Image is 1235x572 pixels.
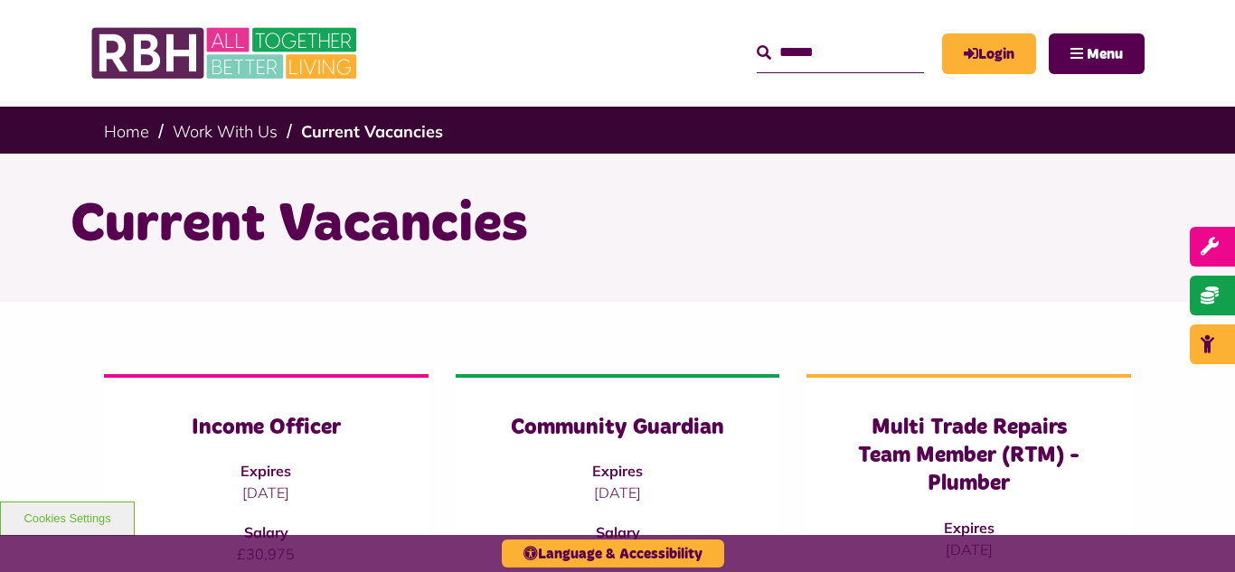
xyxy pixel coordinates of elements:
a: MyRBH [942,33,1036,74]
a: Home [104,121,149,142]
a: Work With Us [173,121,278,142]
a: Current Vacancies [301,121,443,142]
strong: Salary [244,523,288,541]
button: Language & Accessibility [502,539,724,567]
h3: Community Guardian [492,414,744,442]
img: RBH [90,18,362,89]
h1: Current Vacancies [71,190,1164,260]
iframe: Netcall Web Assistant for live chat [1154,491,1235,572]
p: [DATE] [140,482,392,503]
h3: Income Officer [140,414,392,442]
strong: Expires [240,462,291,480]
strong: Expires [592,462,643,480]
strong: Salary [596,523,640,541]
strong: Expires [944,519,995,537]
p: [DATE] [492,482,744,503]
h3: Multi Trade Repairs Team Member (RTM) - Plumber [843,414,1095,499]
button: Navigation [1049,33,1145,74]
span: Menu [1087,47,1123,61]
